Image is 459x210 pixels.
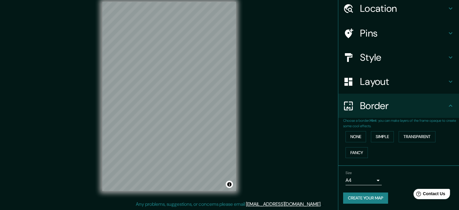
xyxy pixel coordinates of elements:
[246,201,320,207] a: [EMAIL_ADDRESS][DOMAIN_NAME]
[405,186,452,203] iframe: Help widget launcher
[338,21,459,45] div: Pins
[338,94,459,118] div: Border
[346,147,368,158] button: Fancy
[346,131,366,142] button: None
[360,27,447,39] h4: Pins
[370,118,377,123] b: Hint
[371,131,394,142] button: Simple
[399,131,435,142] button: Transparent
[338,69,459,94] div: Layout
[360,100,447,112] h4: Border
[360,2,447,15] h4: Location
[102,2,236,191] canvas: Map
[136,201,321,208] p: Any problems, suggestions, or concerns please email .
[343,118,459,129] p: Choose a border. : you can make layers of the frame opaque to create some cool effects.
[322,201,324,208] div: .
[338,45,459,69] div: Style
[343,192,388,204] button: Create your map
[346,176,382,185] div: A4
[226,181,233,188] button: Toggle attribution
[321,201,322,208] div: .
[360,76,447,88] h4: Layout
[346,170,352,176] label: Size
[360,51,447,63] h4: Style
